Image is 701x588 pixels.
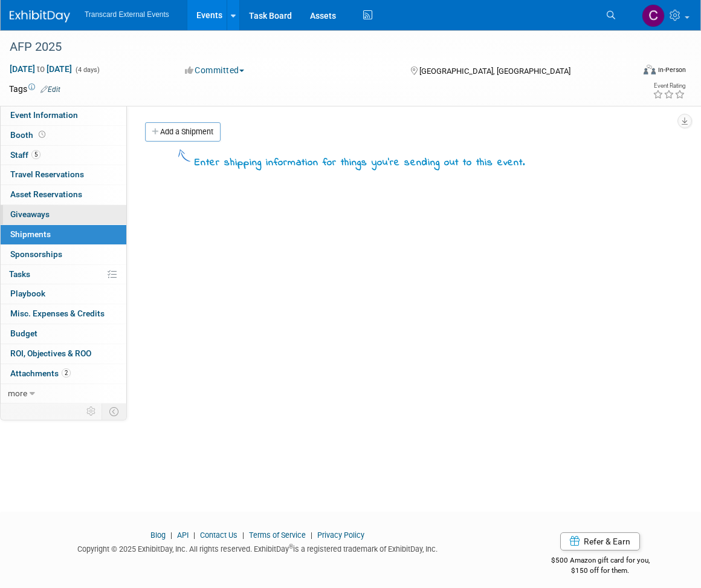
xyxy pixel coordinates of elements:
[581,63,686,81] div: Event Format
[1,324,126,344] a: Budget
[150,531,166,540] a: Blog
[190,531,198,540] span: |
[167,531,175,540] span: |
[200,531,237,540] a: Contact Us
[1,344,126,364] a: ROI, Objectives & ROO
[1,364,126,384] a: Attachments2
[10,169,84,179] span: Travel Reservations
[177,531,189,540] a: API
[10,328,37,338] span: Budget
[308,531,315,540] span: |
[10,229,51,239] span: Shipments
[523,566,677,576] div: $150 off for them.
[9,64,73,74] span: [DATE] [DATE]
[10,368,71,378] span: Attachments
[9,83,60,95] td: Tags
[653,83,685,89] div: Event Rating
[1,165,126,185] a: Travel Reservations
[195,156,525,171] div: Enter shipping information for things you're sending out to this event.
[181,64,249,76] button: Committed
[10,189,82,199] span: Asset Reservations
[249,531,306,540] a: Terms of Service
[8,388,27,398] span: more
[145,122,221,142] a: Add a Shipment
[5,36,619,58] div: AFP 2025
[317,531,364,540] a: Privacy Policy
[10,150,40,160] span: Staff
[1,245,126,264] a: Sponsorships
[1,284,126,304] a: Playbook
[1,106,126,125] a: Event Information
[1,205,126,224] a: Giveaways
[10,110,78,120] span: Event Information
[10,209,50,219] span: Giveaways
[10,309,105,318] span: Misc. Expenses & Credits
[419,67,570,76] span: [GEOGRAPHIC_DATA], [GEOGRAPHIC_DATA]
[1,185,126,204] a: Asset Reservations
[644,65,656,74] img: Format-Inperson.png
[9,269,30,279] span: Tasks
[560,532,640,550] a: Refer & Earn
[9,541,505,555] div: Copyright © 2025 ExhibitDay, Inc. All rights reserved. ExhibitDay is a registered trademark of Ex...
[35,64,47,74] span: to
[10,130,48,140] span: Booth
[62,368,71,377] span: 2
[657,65,686,74] div: In-Person
[1,126,126,145] a: Booth
[85,10,169,19] span: Transcard External Events
[1,265,126,284] a: Tasks
[1,146,126,165] a: Staff5
[74,66,100,74] span: (4 days)
[36,130,48,139] span: Booth not reserved yet
[31,150,40,159] span: 5
[10,10,70,22] img: ExhibitDay
[81,403,102,419] td: Personalize Event Tab Strip
[239,531,247,540] span: |
[1,384,126,403] a: more
[40,85,60,94] a: Edit
[1,304,126,324] a: Misc. Expenses & Credits
[10,249,62,259] span: Sponsorships
[289,543,293,550] sup: ®
[523,547,677,575] div: $500 Amazon gift card for you,
[1,225,126,244] a: Shipments
[10,348,91,358] span: ROI, Objectives & ROO
[642,4,665,27] img: Christina Ervin
[102,403,127,419] td: Toggle Event Tabs
[10,289,45,298] span: Playbook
